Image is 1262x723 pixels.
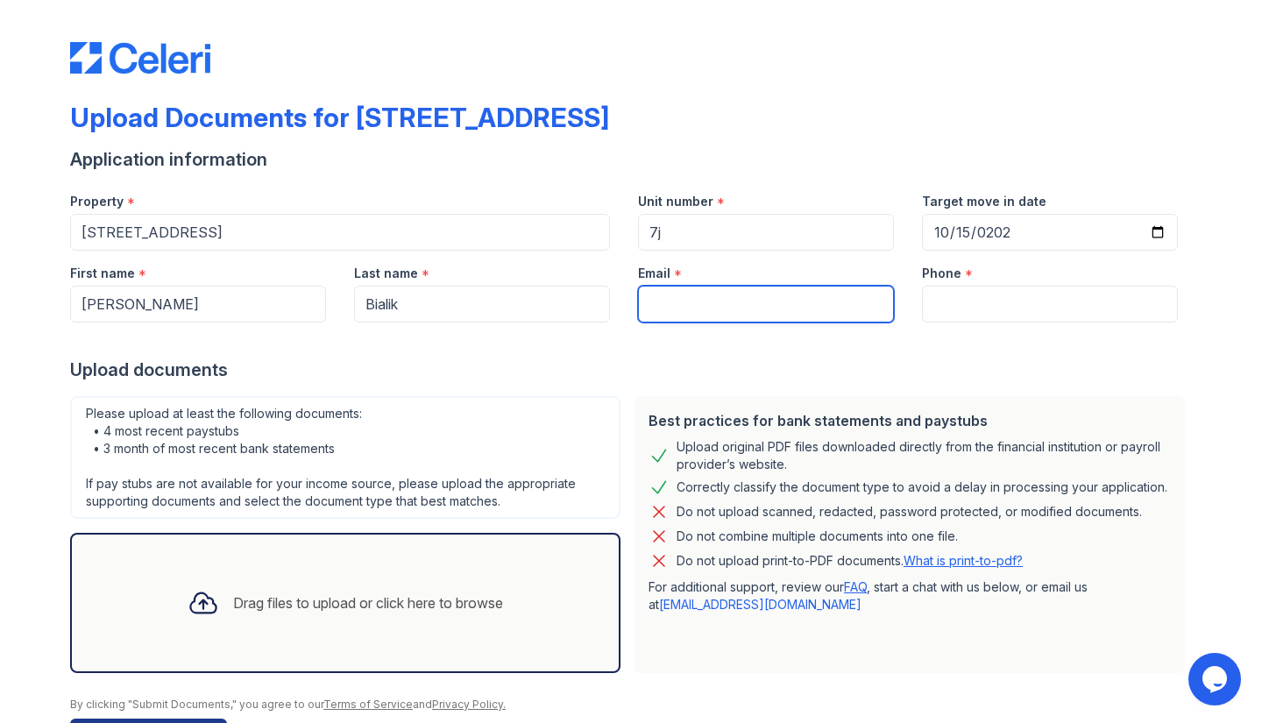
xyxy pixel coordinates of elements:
div: Correctly classify the document type to avoid a delay in processing your application. [677,477,1167,498]
a: What is print-to-pdf? [904,553,1023,568]
img: CE_Logo_Blue-a8612792a0a2168367f1c8372b55b34899dd931a85d93a1a3d3e32e68fde9ad4.png [70,42,210,74]
div: Application information [70,147,1192,172]
iframe: chat widget [1188,653,1244,705]
div: By clicking "Submit Documents," you agree to our and [70,698,1192,712]
div: Drag files to upload or click here to browse [233,592,503,613]
label: Target move in date [922,193,1046,210]
div: Best practices for bank statements and paystubs [649,410,1171,431]
label: Phone [922,265,961,282]
div: Upload original PDF files downloaded directly from the financial institution or payroll provider’... [677,438,1171,473]
label: Last name [354,265,418,282]
p: Do not upload print-to-PDF documents. [677,552,1023,570]
div: Do not upload scanned, redacted, password protected, or modified documents. [677,501,1142,522]
label: Property [70,193,124,210]
div: Upload documents [70,358,1192,382]
label: Unit number [638,193,713,210]
label: First name [70,265,135,282]
a: Privacy Policy. [432,698,506,711]
div: Upload Documents for [STREET_ADDRESS] [70,102,609,133]
div: Please upload at least the following documents: • 4 most recent paystubs • 3 month of most recent... [70,396,620,519]
div: Do not combine multiple documents into one file. [677,526,958,547]
a: [EMAIL_ADDRESS][DOMAIN_NAME] [659,597,861,612]
a: Terms of Service [323,698,413,711]
label: Email [638,265,670,282]
p: For additional support, review our , start a chat with us below, or email us at [649,578,1171,613]
a: FAQ [844,579,867,594]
